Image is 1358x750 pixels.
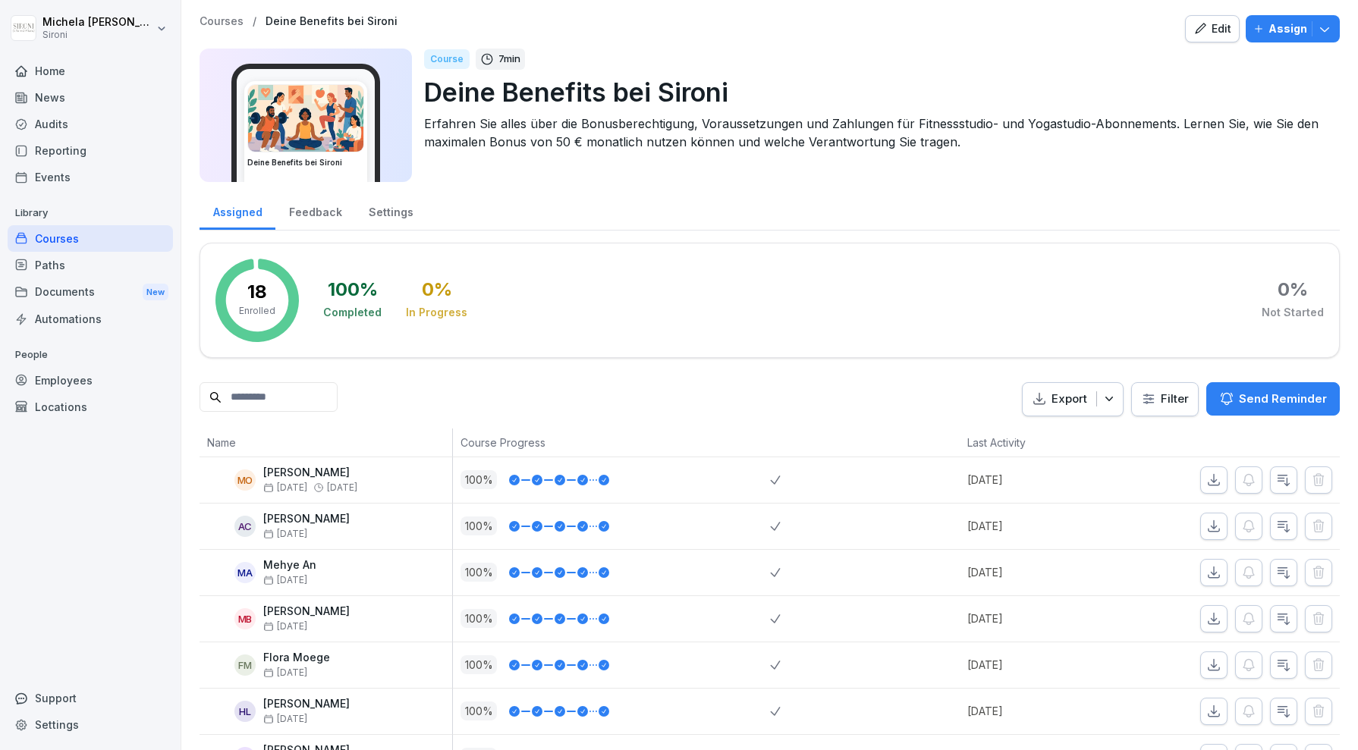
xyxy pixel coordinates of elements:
a: Events [8,164,173,190]
a: Feedback [275,191,355,230]
div: Completed [323,305,382,320]
div: In Progress [406,305,467,320]
div: Not Started [1262,305,1324,320]
div: Documents [8,278,173,306]
a: Courses [8,225,173,252]
a: Reporting [8,137,173,164]
div: MB [234,608,256,629]
p: 100 % [461,563,497,582]
p: [DATE] [967,518,1118,534]
p: [PERSON_NAME] [263,466,357,479]
p: [DATE] [967,610,1118,626]
p: [PERSON_NAME] [263,698,350,711]
div: 100 % [328,281,378,299]
div: Support [8,685,173,711]
div: Course [424,49,470,69]
h3: Deine Benefits bei Sironi [247,157,364,168]
p: Send Reminder [1239,391,1327,407]
p: [DATE] [967,472,1118,488]
button: Edit [1185,15,1240,42]
p: [DATE] [967,703,1118,719]
div: Filter [1141,391,1189,406]
a: DocumentsNew [8,278,173,306]
p: 7 min [498,52,520,67]
span: [DATE] [263,667,307,678]
button: Export [1022,382,1124,416]
p: Flora Moege [263,651,330,664]
p: Michela [PERSON_NAME] [42,16,153,29]
div: MO [234,469,256,491]
p: Last Activity [967,435,1111,450]
a: Audits [8,111,173,137]
p: Course Progress [461,435,762,450]
a: Deine Benefits bei Sironi [266,15,398,28]
div: 0 % [1278,281,1308,299]
span: [DATE] [263,529,307,539]
a: Paths [8,252,173,278]
p: [PERSON_NAME] [263,513,350,526]
p: Library [8,201,173,225]
span: [DATE] [263,621,307,632]
a: Automations [8,306,173,332]
p: [PERSON_NAME] [263,605,350,618]
p: Deine Benefits bei Sironi [424,73,1328,111]
p: 100 % [461,609,497,628]
a: Employees [8,367,173,394]
div: MA [234,562,256,583]
p: [DATE] [967,564,1118,580]
p: [DATE] [967,657,1118,673]
span: [DATE] [263,714,307,724]
div: New [143,284,168,301]
div: 0 % [422,281,452,299]
a: Home [8,58,173,84]
p: Erfahren Sie alles über die Bonusberechtigung, Voraussetzungen und Zahlungen für Fitnessstudio- u... [424,115,1328,151]
p: Name [207,435,445,450]
p: 100 % [461,516,497,535]
p: 18 [247,283,267,301]
p: Assign [1268,20,1307,37]
p: 100 % [461,655,497,674]
div: Edit [1193,20,1231,37]
a: Settings [8,711,173,738]
button: Send Reminder [1206,382,1340,416]
p: 100 % [461,470,497,489]
div: AC [234,516,256,537]
button: Assign [1246,15,1340,42]
a: News [8,84,173,111]
a: Courses [200,15,244,28]
a: Assigned [200,191,275,230]
div: HL [234,701,256,722]
p: Sironi [42,30,153,40]
p: Export [1052,391,1087,408]
span: [DATE] [263,575,307,585]
p: 100 % [461,701,497,720]
a: Locations [8,394,173,420]
button: Filter [1132,383,1198,416]
span: [DATE] [263,482,307,493]
p: Mehye An [263,559,316,572]
p: People [8,343,173,367]
p: Enrolled [239,304,275,318]
div: FM [234,654,256,676]
img: qv31ye6da0ab8wtu5n9xmwyd.png [248,85,363,152]
span: [DATE] [327,482,357,493]
p: / [253,15,256,28]
a: Settings [355,191,426,230]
